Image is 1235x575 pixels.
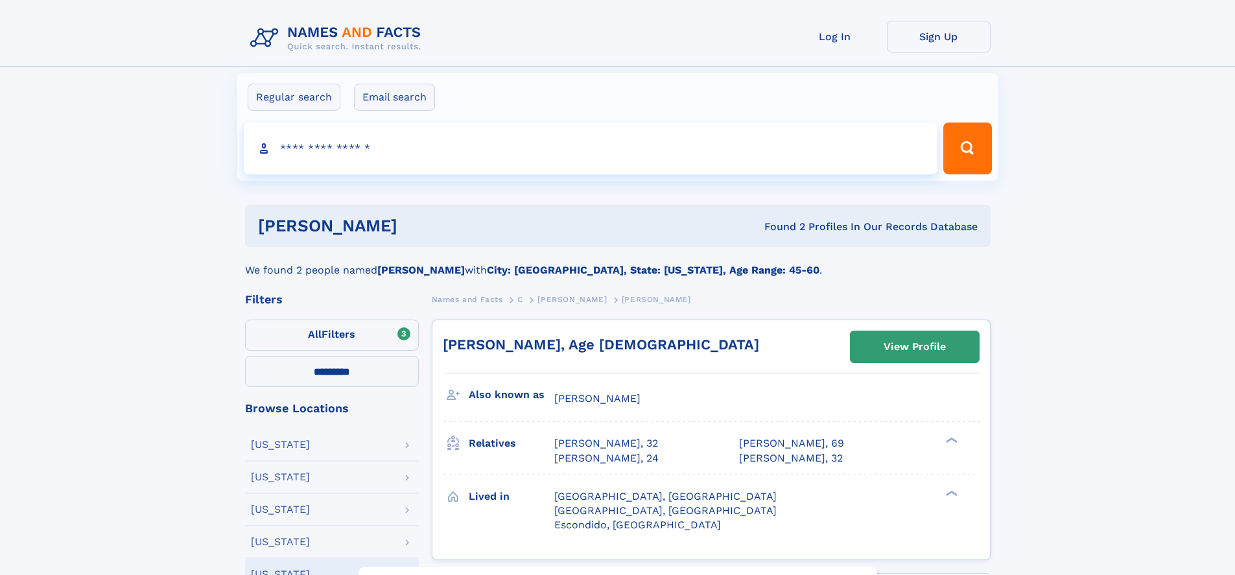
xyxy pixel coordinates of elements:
a: Names and Facts [432,291,503,307]
a: [PERSON_NAME], Age [DEMOGRAPHIC_DATA] [443,336,759,353]
div: [US_STATE] [251,537,310,547]
span: [GEOGRAPHIC_DATA], [GEOGRAPHIC_DATA] [554,504,777,517]
b: City: [GEOGRAPHIC_DATA], State: [US_STATE], Age Range: 45-60 [487,264,819,276]
button: Search Button [943,123,991,174]
a: C [517,291,523,307]
span: [PERSON_NAME] [622,295,691,304]
h3: Also known as [469,384,554,406]
input: search input [244,123,938,174]
span: Escondido, [GEOGRAPHIC_DATA] [554,519,721,531]
a: [PERSON_NAME], 32 [554,436,658,451]
a: [PERSON_NAME], 24 [554,451,659,465]
b: [PERSON_NAME] [377,264,465,276]
span: [GEOGRAPHIC_DATA], [GEOGRAPHIC_DATA] [554,490,777,502]
h1: [PERSON_NAME] [258,218,581,234]
div: View Profile [884,332,946,362]
img: Logo Names and Facts [245,21,432,56]
label: Filters [245,320,419,351]
a: View Profile [851,331,979,362]
h3: Relatives [469,432,554,454]
label: Email search [354,84,435,111]
div: Filters [245,294,419,305]
span: [PERSON_NAME] [554,392,641,405]
a: Log In [783,21,887,53]
span: [PERSON_NAME] [537,295,607,304]
div: [US_STATE] [251,440,310,450]
div: ❯ [943,489,958,497]
a: Sign Up [887,21,991,53]
div: Found 2 Profiles In Our Records Database [581,220,978,234]
a: [PERSON_NAME], 32 [739,451,843,465]
a: [PERSON_NAME], 69 [739,436,844,451]
span: All [308,328,322,340]
h3: Lived in [469,486,554,508]
a: [PERSON_NAME] [537,291,607,307]
label: Regular search [248,84,340,111]
div: [US_STATE] [251,504,310,515]
div: We found 2 people named with . [245,247,991,278]
div: ❯ [943,436,958,445]
div: Browse Locations [245,403,419,414]
div: [US_STATE] [251,472,310,482]
span: C [517,295,523,304]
